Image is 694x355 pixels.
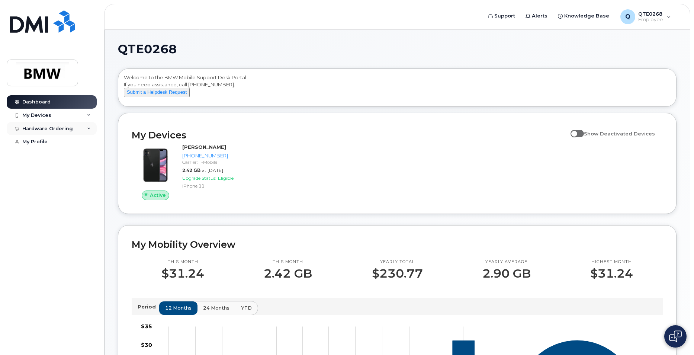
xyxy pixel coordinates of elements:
button: Submit a Helpdesk Request [124,88,190,97]
div: Welcome to the BMW Mobile Support Desk Portal If you need assistance, call [PHONE_NUMBER]. [124,74,671,104]
span: at [DATE] [202,167,223,173]
a: Submit a Helpdesk Request [124,89,190,95]
a: Active[PERSON_NAME][PHONE_NUMBER]Carrier: T-Mobile2.42 GBat [DATE]Upgrade Status:EligibleiPhone 11 [132,144,258,200]
img: Open chat [669,330,682,342]
p: 2.90 GB [482,267,531,280]
h2: My Devices [132,129,567,141]
input: Show Deactivated Devices [571,127,576,132]
span: 24 months [203,304,229,311]
tspan: $30 [141,341,152,348]
div: Carrier: T-Mobile [182,159,255,165]
span: YTD [241,304,252,311]
p: Yearly average [482,259,531,265]
p: This month [161,259,204,265]
p: $31.24 [161,267,204,280]
p: $230.77 [372,267,423,280]
tspan: $35 [141,323,152,330]
img: iPhone_11.jpg [138,147,173,183]
p: Period [138,303,159,310]
div: [PHONE_NUMBER] [182,152,255,159]
p: $31.24 [590,267,633,280]
p: Yearly total [372,259,423,265]
p: Highest month [590,259,633,265]
span: QTE0268 [118,44,177,55]
span: Upgrade Status: [182,175,216,181]
p: This month [264,259,312,265]
div: iPhone 11 [182,183,255,189]
span: Show Deactivated Devices [584,131,655,137]
span: Active [150,192,166,199]
span: Eligible [218,175,234,181]
strong: [PERSON_NAME] [182,144,226,150]
h2: My Mobility Overview [132,239,663,250]
p: 2.42 GB [264,267,312,280]
span: 2.42 GB [182,167,200,173]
